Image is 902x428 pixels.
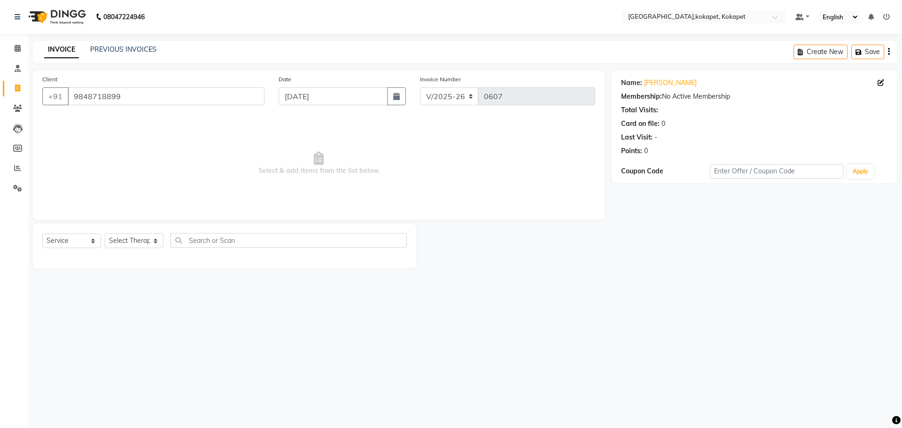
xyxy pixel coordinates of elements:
[621,92,662,101] div: Membership:
[420,75,461,84] label: Invoice Number
[847,164,874,179] button: Apply
[654,132,657,142] div: -
[621,78,642,88] div: Name:
[644,78,697,88] a: [PERSON_NAME]
[621,132,653,142] div: Last Visit:
[103,4,145,30] b: 08047224946
[42,117,595,210] span: Select & add items from the list below
[851,45,884,59] button: Save
[621,105,658,115] div: Total Visits:
[710,164,843,179] input: Enter Offer / Coupon Code
[279,75,291,84] label: Date
[621,92,888,101] div: No Active Membership
[661,119,665,129] div: 0
[42,75,57,84] label: Client
[793,45,848,59] button: Create New
[621,146,642,156] div: Points:
[644,146,648,156] div: 0
[621,119,660,129] div: Card on file:
[24,4,88,30] img: logo
[171,233,407,248] input: Search or Scan
[621,166,710,176] div: Coupon Code
[44,41,79,58] a: INVOICE
[90,45,156,54] a: PREVIOUS INVOICES
[68,87,264,105] input: Search by Name/Mobile/Email/Code
[42,87,69,105] button: +91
